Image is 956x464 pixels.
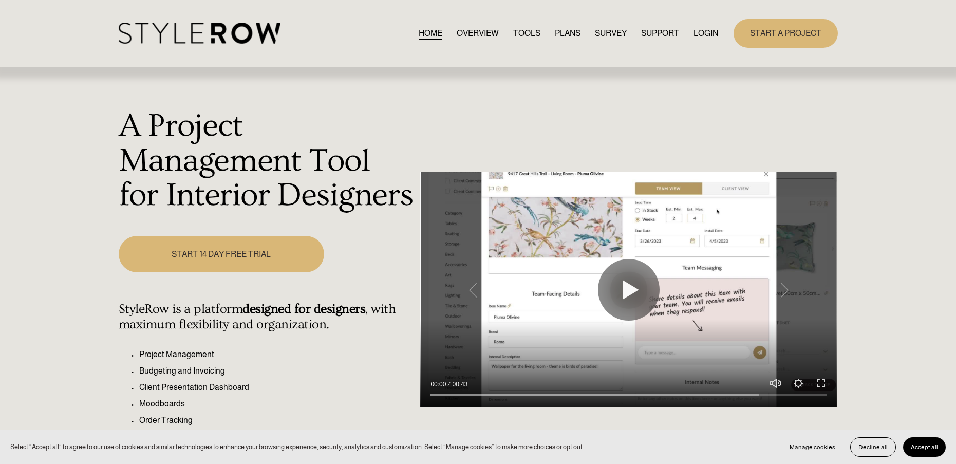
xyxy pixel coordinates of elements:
div: Current time [430,379,448,389]
div: Duration [448,379,470,389]
p: Client Presentation Dashboard [139,381,415,394]
img: StyleRow [119,23,280,44]
a: OVERVIEW [457,26,499,40]
a: folder dropdown [641,26,679,40]
h4: StyleRow is a platform , with maximum flexibility and organization. [119,302,415,332]
p: Budgeting and Invoicing [139,365,415,377]
span: Accept all [911,443,938,451]
p: Select “Accept all” to agree to our use of cookies and similar technologies to enhance your brows... [10,442,584,452]
input: Seek [430,391,827,398]
strong: designed for designers [242,302,365,317]
a: START 14 DAY FREE TRIAL [119,236,324,272]
button: Manage cookies [782,437,843,457]
button: Accept all [903,437,946,457]
p: Order Tracking [139,414,415,426]
button: Decline all [850,437,896,457]
a: SURVEY [595,26,627,40]
span: SUPPORT [641,27,679,40]
button: Play [598,259,660,321]
a: PLANS [555,26,580,40]
a: START A PROJECT [734,19,838,47]
a: LOGIN [693,26,718,40]
h1: A Project Management Tool for Interior Designers [119,109,415,213]
span: Decline all [858,443,888,451]
a: TOOLS [513,26,540,40]
p: Moodboards [139,398,415,410]
p: Project Management [139,348,415,361]
span: Manage cookies [790,443,835,451]
a: HOME [419,26,442,40]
